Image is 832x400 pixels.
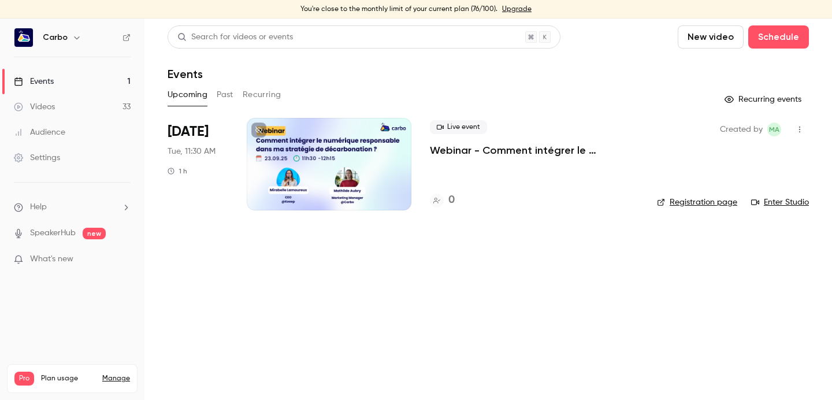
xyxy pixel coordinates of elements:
[243,86,281,104] button: Recurring
[14,372,34,386] span: Pro
[168,86,207,104] button: Upcoming
[30,253,73,265] span: What's new
[448,192,455,208] h4: 0
[217,86,233,104] button: Past
[14,201,131,213] li: help-dropdown-opener
[43,32,68,43] h6: Carbo
[168,67,203,81] h1: Events
[168,146,216,157] span: Tue, 11:30 AM
[14,101,55,113] div: Videos
[168,118,228,210] div: Sep 23 Tue, 11:30 AM (Europe/Paris)
[502,5,532,14] a: Upgrade
[430,192,455,208] a: 0
[14,127,65,138] div: Audience
[678,25,744,49] button: New video
[102,374,130,383] a: Manage
[767,123,781,136] span: Mathilde Aubry
[769,123,779,136] span: MA
[177,31,293,43] div: Search for videos or events
[168,123,209,141] span: [DATE]
[83,228,106,239] span: new
[720,123,763,136] span: Created by
[14,28,33,47] img: Carbo
[30,201,47,213] span: Help
[430,143,638,157] a: Webinar - Comment intégrer le numérique responsable dans ma stratégie de décarbonation ?
[117,254,131,265] iframe: Noticeable Trigger
[41,374,95,383] span: Plan usage
[657,197,737,208] a: Registration page
[748,25,809,49] button: Schedule
[751,197,809,208] a: Enter Studio
[14,152,60,164] div: Settings
[30,227,76,239] a: SpeakerHub
[168,166,187,176] div: 1 h
[430,120,487,134] span: Live event
[14,76,54,87] div: Events
[719,90,809,109] button: Recurring events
